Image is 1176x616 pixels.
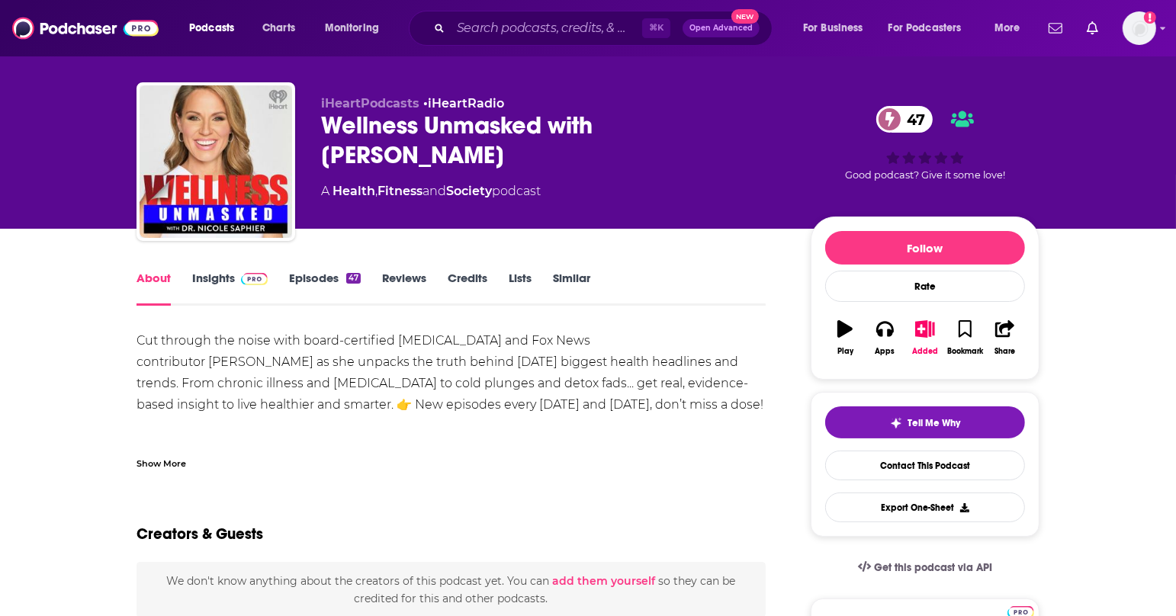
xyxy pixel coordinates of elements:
button: open menu [178,16,254,40]
a: Show notifications dropdown [1043,15,1068,41]
button: add them yourself [552,575,655,587]
div: Added [912,347,938,356]
span: • [423,96,504,111]
a: Health [333,184,375,198]
button: Added [905,310,945,365]
img: Wellness Unmasked with Dr. Nicole Saphier [140,85,292,238]
a: InsightsPodchaser Pro [192,271,268,306]
button: open menu [792,16,882,40]
a: Fitness [378,184,423,198]
button: Play [825,310,865,365]
span: For Podcasters [888,18,962,39]
span: We don't know anything about the creators of this podcast yet . You can so they can be credited f... [166,574,735,605]
div: 47 [346,273,361,284]
span: and [423,184,446,198]
img: Podchaser Pro [241,273,268,285]
span: iHeartPodcasts [321,96,419,111]
a: Credits [448,271,487,306]
span: Tell Me Why [908,417,961,429]
a: Reviews [382,271,426,306]
span: Good podcast? Give it some love! [845,169,1005,181]
button: Follow [825,231,1025,265]
div: A podcast [321,182,541,201]
input: Search podcasts, credits, & more... [451,16,642,40]
svg: Add a profile image [1144,11,1156,24]
span: New [731,9,759,24]
a: Society [446,184,492,198]
span: Logged in as antonettefrontgate [1123,11,1156,45]
a: Get this podcast via API [846,549,1004,586]
span: Open Advanced [689,24,753,32]
span: 47 [892,106,933,133]
button: Open AdvancedNew [683,19,760,37]
button: Share [985,310,1025,365]
button: Export One-Sheet [825,492,1025,522]
button: tell me why sparkleTell Me Why [825,406,1025,438]
img: User Profile [1123,11,1156,45]
span: Get this podcast via API [874,561,992,574]
button: open menu [314,16,399,40]
span: ⌘ K [642,18,670,38]
span: For Business [803,18,863,39]
span: , [375,184,378,198]
h2: Creators & Guests [137,525,263,544]
a: Show notifications dropdown [1081,15,1104,41]
div: Apps [876,347,895,356]
div: Bookmark [947,347,983,356]
a: Charts [252,16,304,40]
a: About [137,271,171,306]
button: open menu [879,16,984,40]
button: Apps [865,310,904,365]
a: Lists [509,271,532,306]
div: Play [837,347,853,356]
a: iHeartRadio [428,96,504,111]
div: 47Good podcast? Give it some love! [811,96,1039,191]
a: Episodes47 [289,271,361,306]
div: Rate [825,271,1025,302]
span: More [994,18,1020,39]
div: Share [994,347,1015,356]
button: Bookmark [945,310,985,365]
img: Podchaser - Follow, Share and Rate Podcasts [12,14,159,43]
img: tell me why sparkle [890,417,902,429]
span: Charts [262,18,295,39]
span: Monitoring [325,18,379,39]
button: open menu [984,16,1039,40]
a: Similar [553,271,590,306]
div: Search podcasts, credits, & more... [423,11,787,46]
a: 47 [876,106,933,133]
span: Podcasts [189,18,234,39]
a: Contact This Podcast [825,451,1025,480]
button: Show profile menu [1123,11,1156,45]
